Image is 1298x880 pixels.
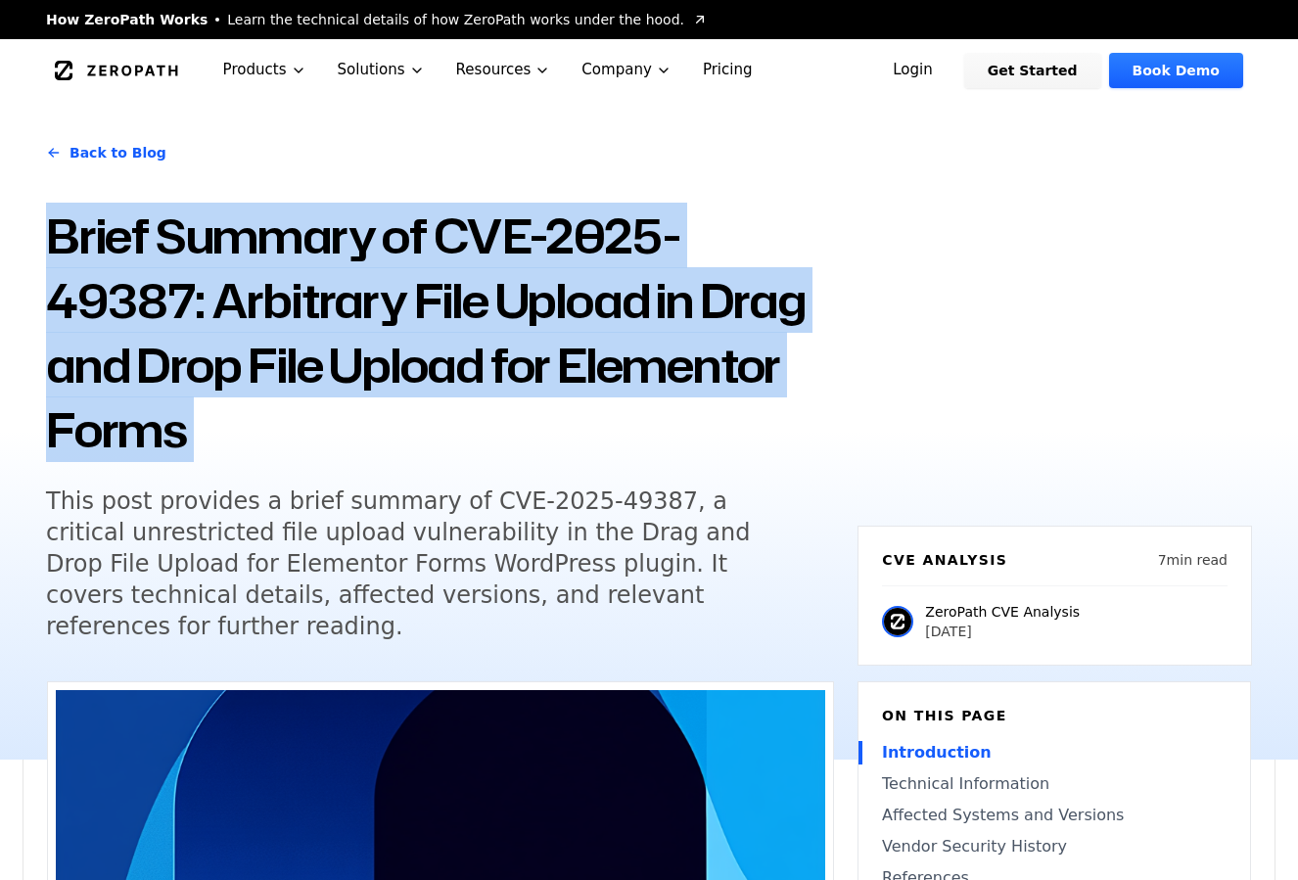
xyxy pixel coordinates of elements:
[322,39,440,101] button: Solutions
[566,39,687,101] button: Company
[925,602,1080,622] p: ZeroPath CVE Analysis
[23,39,1275,101] nav: Global
[46,125,166,180] a: Back to Blog
[1109,53,1243,88] a: Book Demo
[869,53,956,88] a: Login
[882,606,913,637] img: ZeroPath CVE Analysis
[208,39,322,101] button: Products
[882,835,1227,858] a: Vendor Security History
[687,39,768,101] a: Pricing
[882,706,1227,725] h6: On this page
[46,10,208,29] span: How ZeroPath Works
[882,550,1007,570] h6: CVE Analysis
[46,486,798,642] h5: This post provides a brief summary of CVE-2025-49387, a critical unrestricted file upload vulnera...
[925,622,1080,641] p: [DATE]
[964,53,1101,88] a: Get Started
[227,10,684,29] span: Learn the technical details of how ZeroPath works under the hood.
[46,10,708,29] a: How ZeroPath WorksLearn the technical details of how ZeroPath works under the hood.
[440,39,567,101] button: Resources
[882,804,1227,827] a: Affected Systems and Versions
[46,204,834,462] h1: Brief Summary of CVE-2025-49387: Arbitrary File Upload in Drag and Drop File Upload for Elementor...
[882,741,1227,764] a: Introduction
[1158,550,1228,570] p: 7 min read
[882,772,1227,796] a: Technical Information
